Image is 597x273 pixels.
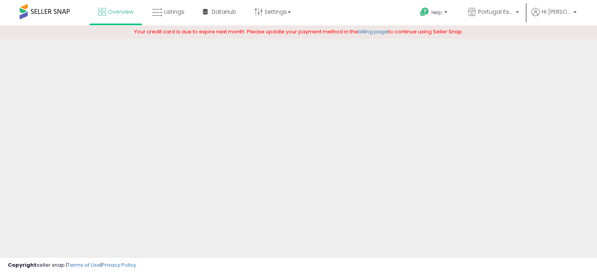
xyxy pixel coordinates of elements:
[164,8,184,16] span: Listings
[134,28,463,35] span: Your credit card is due to expire next month. Please update your payment method in the to continu...
[8,262,136,269] div: seller snap | |
[67,261,100,269] a: Terms of Use
[212,8,236,16] span: DataHub
[542,8,571,16] span: Hi [PERSON_NAME]
[414,1,455,26] a: Help
[431,9,442,16] span: Help
[420,7,429,17] i: Get Help
[108,8,133,16] span: Overview
[358,28,388,35] a: billing page
[478,8,513,16] span: Portugal Essentials UK
[531,8,577,26] a: Hi [PERSON_NAME]
[8,261,37,269] strong: Copyright
[102,261,136,269] a: Privacy Policy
